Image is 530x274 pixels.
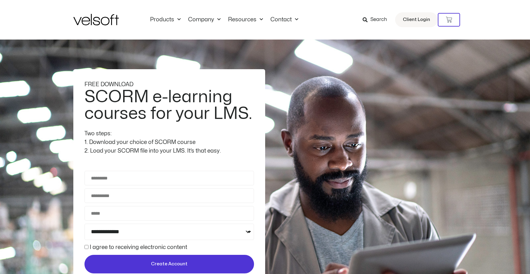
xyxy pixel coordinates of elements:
[84,138,254,147] div: 1. Download your choice of SCORM course
[84,147,254,155] div: 2. Load your SCORM file into your LMS. It’s that easy.
[184,16,224,23] a: CompanyMenu Toggle
[370,16,387,24] span: Search
[146,16,184,23] a: ProductsMenu Toggle
[403,16,430,24] span: Client Login
[84,255,254,273] button: Create Account
[84,89,252,122] h2: SCORM e-learning courses for your LMS.
[146,16,302,23] nav: Menu
[84,129,254,138] div: Two steps:
[363,15,391,25] a: Search
[73,14,119,25] img: Velsoft Training Materials
[151,260,187,268] span: Create Account
[84,80,254,89] div: FREE DOWNLOAD
[90,245,187,250] label: I agree to receiving electronic content
[395,12,438,27] a: Client Login
[224,16,267,23] a: ResourcesMenu Toggle
[267,16,302,23] a: ContactMenu Toggle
